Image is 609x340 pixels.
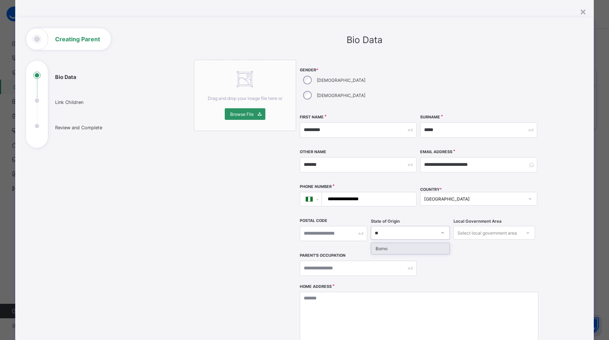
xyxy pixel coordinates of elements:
label: Surname [420,115,440,119]
span: Browse File [230,112,254,117]
span: COUNTRY [420,187,442,192]
span: State of Origin [371,219,400,224]
span: Drag and drop your image file here or [208,96,282,101]
div: Drag and drop your image file here orBrowse File [194,60,296,131]
label: Email Address [420,150,452,154]
label: Home Address [300,284,332,289]
div: × [580,5,587,17]
label: [DEMOGRAPHIC_DATA] [317,77,365,83]
label: [DEMOGRAPHIC_DATA] [317,93,365,98]
label: Phone Number [300,184,332,189]
span: Gender [300,68,417,72]
span: Local Government Area [453,219,502,224]
label: First Name [300,115,324,119]
span: Bio Data [347,34,382,45]
div: Borno [371,243,449,254]
label: Postal Code [300,218,327,223]
div: Select local government area [457,226,517,240]
h1: Creating Parent [55,36,100,42]
div: [GEOGRAPHIC_DATA] [424,196,523,202]
label: Other Name [300,150,326,154]
label: Parent's Occupation [300,253,345,258]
